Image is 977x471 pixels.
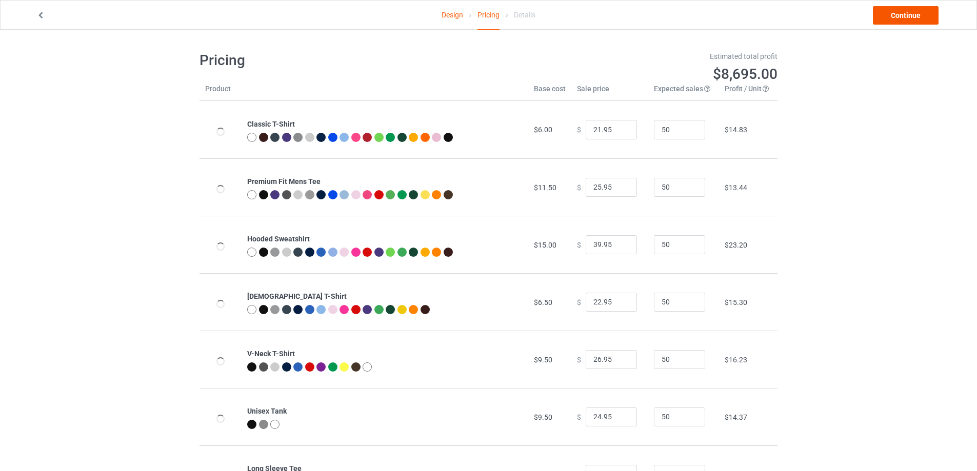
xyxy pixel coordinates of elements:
a: Continue [873,6,939,25]
img: heather_texture.png [293,133,303,142]
b: [DEMOGRAPHIC_DATA] T-Shirt [247,292,347,300]
span: $13.44 [725,183,747,192]
span: $14.83 [725,126,747,134]
span: $ [577,183,581,191]
span: $15.00 [534,241,556,249]
img: heather_texture.png [259,420,268,429]
span: $ [577,298,581,306]
img: heather_texture.png [305,190,314,199]
th: Profit / Unit [719,84,777,101]
span: $14.37 [725,413,747,421]
span: $6.00 [534,126,552,134]
b: Unisex Tank [247,407,287,415]
th: Product [200,84,242,101]
span: $15.30 [725,298,747,306]
span: $9.50 [534,413,552,421]
span: $6.50 [534,298,552,306]
th: Sale price [571,84,648,101]
th: Expected sales [648,84,719,101]
div: Pricing [477,1,500,30]
b: Classic T-Shirt [247,120,295,128]
span: $ [577,355,581,363]
b: Hooded Sweatshirt [247,235,310,243]
span: $8,695.00 [713,66,777,83]
a: Design [442,1,463,29]
span: $ [577,413,581,421]
span: $11.50 [534,183,556,192]
div: Estimated total profit [496,51,778,62]
h1: Pricing [200,51,482,70]
span: $16.23 [725,356,747,364]
b: Premium Fit Mens Tee [247,177,321,186]
span: $23.20 [725,241,747,249]
div: Details [514,1,535,29]
span: $ [577,126,581,134]
b: V-Neck T-Shirt [247,350,295,358]
span: $9.50 [534,356,552,364]
th: Base cost [528,84,571,101]
span: $ [577,240,581,249]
